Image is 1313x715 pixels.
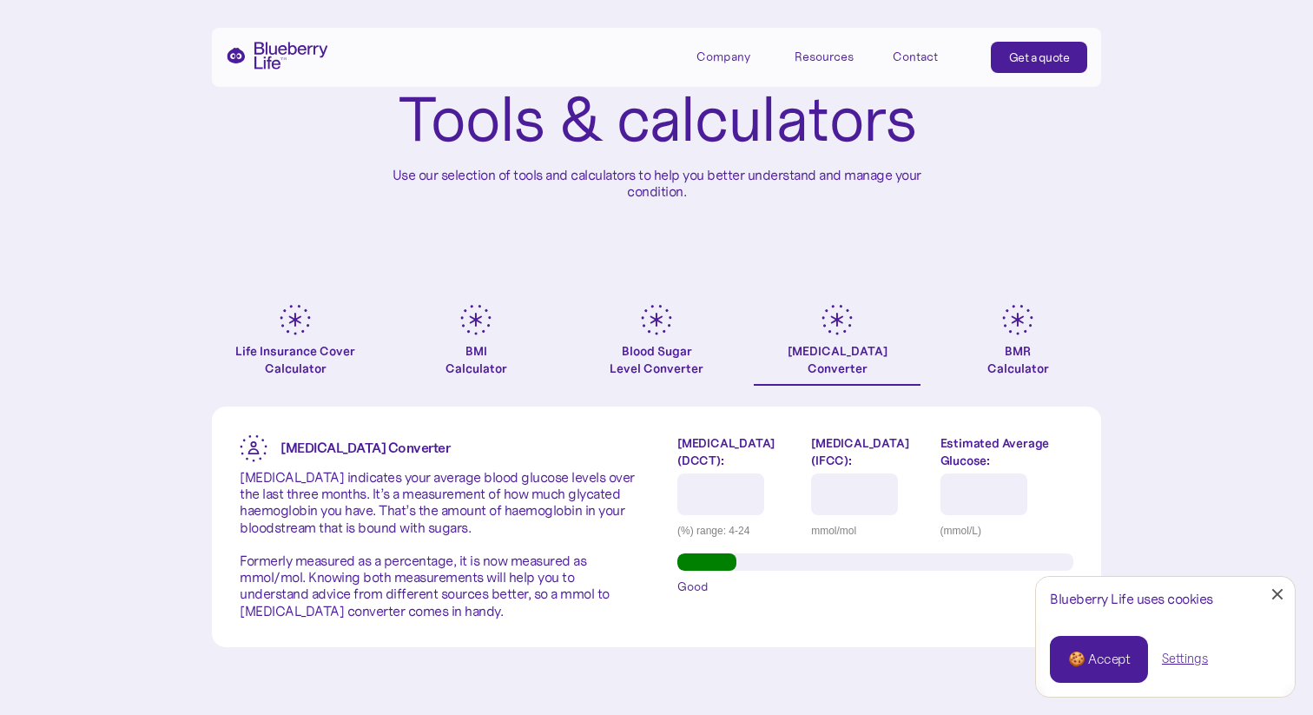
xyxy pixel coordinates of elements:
[696,50,750,64] div: Company
[1162,650,1208,668] a: Settings
[811,522,927,540] div: mmol/mol
[610,342,703,377] div: Blood Sugar Level Converter
[893,42,971,70] a: Contact
[987,342,1049,377] div: BMR Calculator
[280,439,450,456] strong: [MEDICAL_DATA] Converter
[677,434,798,469] label: [MEDICAL_DATA] (DCCT):
[940,522,1073,540] div: (mmol/L)
[212,342,379,377] div: Life Insurance Cover Calculator
[1050,591,1281,607] div: Blueberry Life uses cookies
[1068,650,1130,669] div: 🍪 Accept
[1260,577,1295,612] a: Close Cookie Popup
[379,167,934,200] p: Use our selection of tools and calculators to help you better understand and manage your condition.
[573,304,740,386] a: Blood SugarLevel Converter
[677,578,709,595] span: Good
[1009,49,1070,66] div: Get a quote
[398,87,916,153] h1: Tools & calculators
[940,434,1073,469] label: Estimated Average Glucose:
[696,42,775,70] div: Company
[991,42,1088,73] a: Get a quote
[240,469,636,619] p: [MEDICAL_DATA] indicates your average blood glucose levels over the last three months. It’s a mea...
[934,304,1101,386] a: BMRCalculator
[445,342,507,377] div: BMI Calculator
[393,304,559,386] a: BMICalculator
[795,50,854,64] div: Resources
[1050,636,1148,683] a: 🍪 Accept
[1277,594,1278,595] div: Close Cookie Popup
[754,304,920,386] a: [MEDICAL_DATA]Converter
[212,304,379,386] a: Life Insurance Cover Calculator
[226,42,328,70] a: home
[788,342,887,377] div: [MEDICAL_DATA] Converter
[795,42,873,70] div: Resources
[677,522,798,540] div: (%) range: 4-24
[893,50,938,64] div: Contact
[811,434,927,469] label: [MEDICAL_DATA] (IFCC):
